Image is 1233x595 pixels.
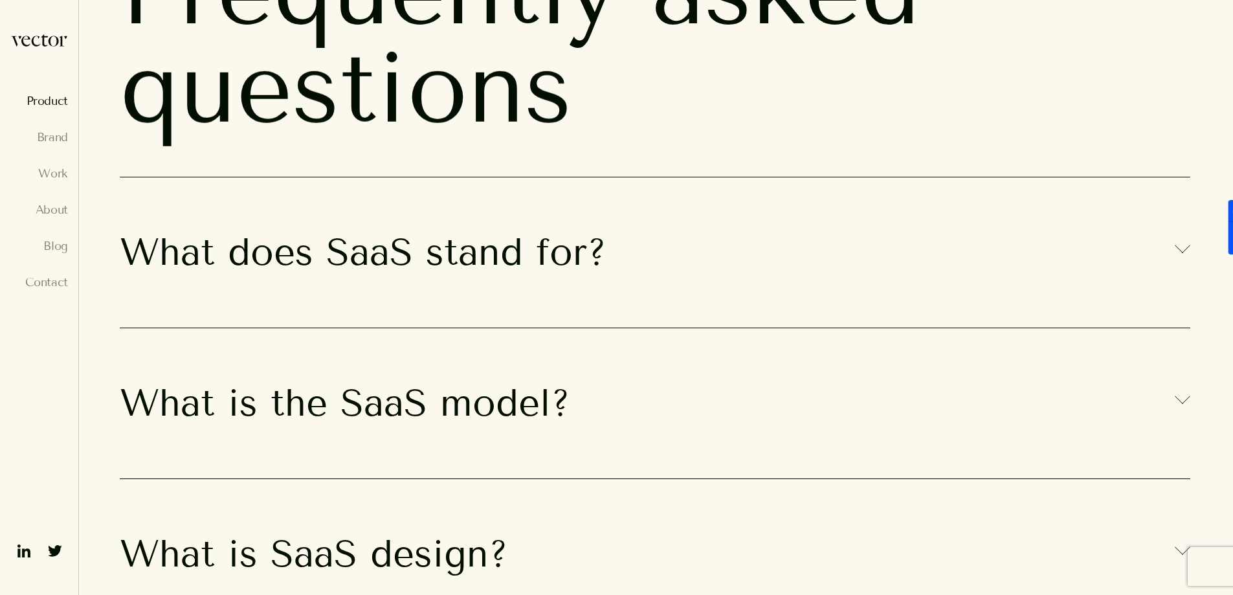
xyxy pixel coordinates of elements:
[120,216,1190,289] h3: What does SaaS stand for?
[120,367,1190,440] h3: What is the SaaS model?
[10,240,68,253] a: Blog
[120,518,1190,590] h3: What is SaaS design?
[10,276,68,289] a: Contact
[10,167,68,180] a: Work
[10,203,68,216] a: About
[10,95,68,107] a: Product
[10,131,68,144] a: Brand
[120,39,572,138] span: questions
[14,541,34,561] img: ico-linkedin
[45,541,65,561] img: ico-twitter-fill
